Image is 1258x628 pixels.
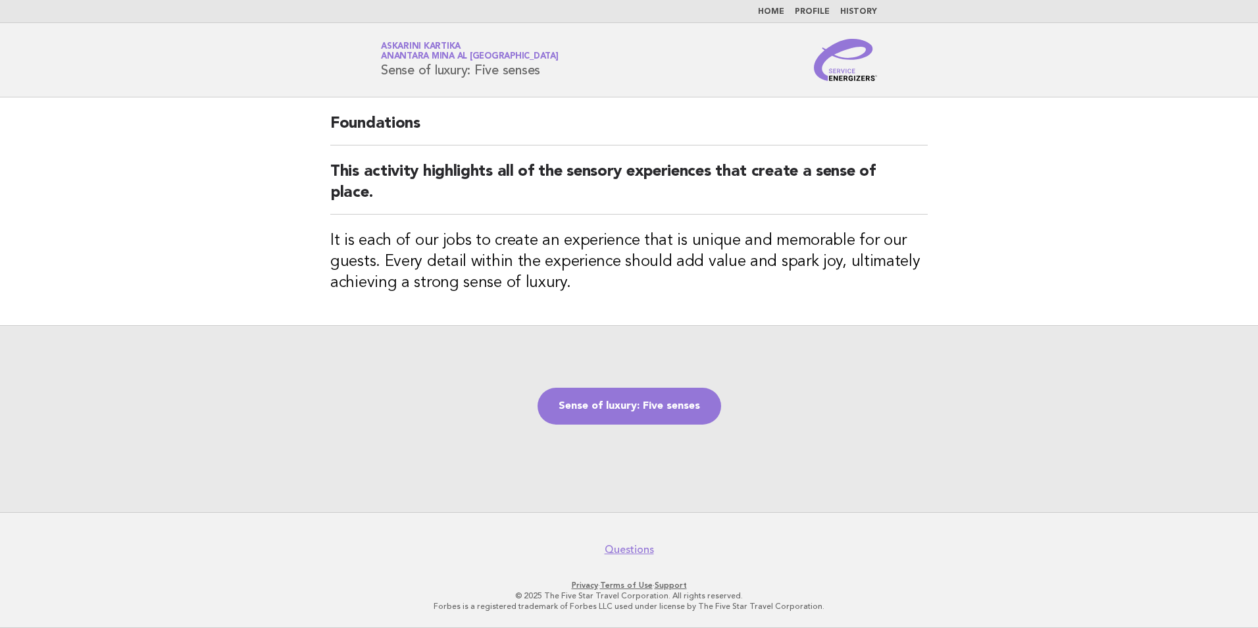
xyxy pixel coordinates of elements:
[814,39,877,81] img: Service Energizers
[226,580,1032,590] p: · ·
[381,42,559,61] a: Askarini KartikaAnantara Mina al [GEOGRAPHIC_DATA]
[655,581,687,590] a: Support
[381,53,559,61] span: Anantara Mina al [GEOGRAPHIC_DATA]
[758,8,784,16] a: Home
[330,230,928,294] h3: It is each of our jobs to create an experience that is unique and memorable for our guests. Every...
[600,581,653,590] a: Terms of Use
[538,388,721,425] a: Sense of luxury: Five senses
[795,8,830,16] a: Profile
[226,601,1032,612] p: Forbes is a registered trademark of Forbes LLC used under license by The Five Star Travel Corpora...
[226,590,1032,601] p: © 2025 The Five Star Travel Corporation. All rights reserved.
[330,161,928,215] h2: This activity highlights all of the sensory experiences that create a sense of place.
[840,8,877,16] a: History
[605,543,654,556] a: Questions
[572,581,598,590] a: Privacy
[330,113,928,145] h2: Foundations
[381,43,559,77] h1: Sense of luxury: Five senses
